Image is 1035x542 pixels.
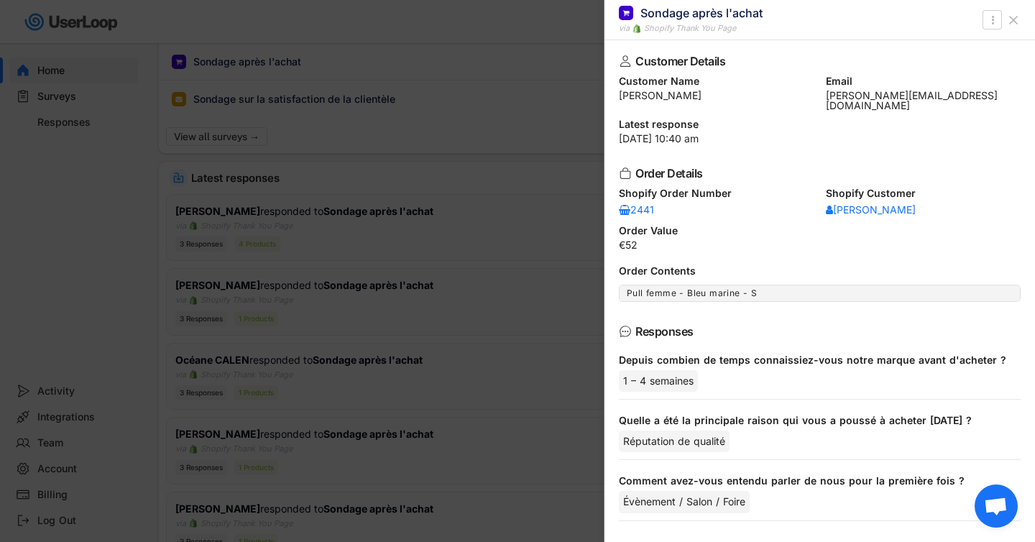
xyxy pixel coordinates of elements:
div: Quelle a été la principale raison qui vous a poussé à acheter [DATE] ? [619,414,1009,427]
div: Email [826,76,1021,86]
div: Évènement / Salon / Foire [619,491,750,513]
text:  [991,12,994,27]
button:  [985,12,1000,29]
div: [PERSON_NAME][EMAIL_ADDRESS][DOMAIN_NAME] [826,91,1021,111]
div: Customer Name [619,76,814,86]
div: Pull femme - Bleu marine - S [627,288,1013,299]
div: Shopify Thank You Page [644,22,736,35]
div: Comment avez-vous entendu parler de nous pour la première fois ? [619,474,1009,487]
div: Réputation de qualité [619,431,730,452]
div: [PERSON_NAME] [826,205,916,215]
div: Shopify Customer [826,188,1021,198]
div: Order Details [635,167,998,179]
div: Customer Details [635,55,998,67]
div: Sondage après l'achat [640,5,763,21]
div: Depuis combien de temps connaissiez-vous notre marque avant d'acheter ? [619,354,1009,367]
div: Latest response [619,119,1021,129]
div: Order Value [619,226,1021,236]
div: €52 [619,240,1021,250]
a: [PERSON_NAME] [826,203,916,217]
a: 2441 [619,203,662,217]
div: Responses [635,326,998,337]
div: [PERSON_NAME] [619,91,814,101]
div: Order Contents [619,266,1021,276]
div: 2441 [619,205,662,215]
div: Ouvrir le chat [975,484,1018,528]
div: via [619,22,630,35]
div: Shopify Order Number [619,188,814,198]
img: 1156660_ecommerce_logo_shopify_icon%20%281%29.png [632,24,641,33]
div: [DATE] 10:40 am [619,134,1021,144]
div: 1 – 4 semaines [619,370,698,392]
